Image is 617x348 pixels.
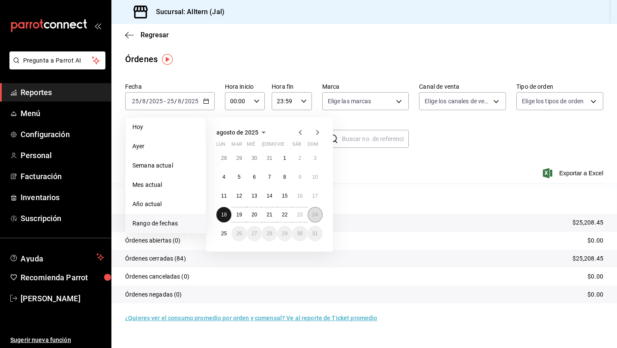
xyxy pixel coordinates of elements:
span: Suscripción [21,213,104,224]
label: Fecha [125,84,215,90]
span: Hoy [132,123,199,132]
button: 20 de agosto de 2025 [247,207,262,222]
span: Mes actual [132,180,199,189]
button: 24 de agosto de 2025 [308,207,323,222]
button: 28 de julio de 2025 [216,150,231,166]
button: 26 de agosto de 2025 [231,226,246,241]
span: Ayuda [21,252,93,262]
abbr: 25 de agosto de 2025 [221,231,227,237]
button: 3 de agosto de 2025 [308,150,323,166]
abbr: 31 de julio de 2025 [267,155,272,161]
span: [PERSON_NAME] [21,293,104,304]
a: Pregunta a Parrot AI [6,62,105,71]
a: ¿Quieres ver el consumo promedio por orden y comensal? Ve al reporte de Ticket promedio [125,315,377,321]
p: $0.00 [587,236,603,245]
abbr: 1 de agosto de 2025 [283,155,286,161]
label: Marca [322,84,409,90]
abbr: 11 de agosto de 2025 [221,193,227,199]
button: 1 de agosto de 2025 [277,150,292,166]
button: 8 de agosto de 2025 [277,169,292,185]
span: Ayer [132,142,199,151]
span: / [182,98,184,105]
abbr: 28 de julio de 2025 [221,155,227,161]
button: Regresar [125,31,169,39]
button: 10 de agosto de 2025 [308,169,323,185]
abbr: 4 de agosto de 2025 [222,174,225,180]
button: 11 de agosto de 2025 [216,188,231,204]
abbr: 29 de agosto de 2025 [282,231,288,237]
abbr: 9 de agosto de 2025 [298,174,301,180]
abbr: martes [231,141,242,150]
span: - [164,98,166,105]
button: 6 de agosto de 2025 [247,169,262,185]
span: Inventarios [21,192,104,203]
span: Elige las marcas [328,97,371,105]
p: $25,208.45 [572,254,603,263]
p: Resumen [125,193,603,204]
button: Exportar a Excel [545,168,603,178]
span: Facturación [21,171,104,182]
label: Hora fin [272,84,311,90]
button: 22 de agosto de 2025 [277,207,292,222]
abbr: domingo [308,141,318,150]
button: 16 de agosto de 2025 [292,188,307,204]
span: Semana actual [132,161,199,170]
span: Regresar [141,31,169,39]
button: 30 de julio de 2025 [247,150,262,166]
button: 27 de agosto de 2025 [247,226,262,241]
span: Recomienda Parrot [21,272,104,283]
abbr: 15 de agosto de 2025 [282,193,288,199]
input: ---- [149,98,163,105]
button: 15 de agosto de 2025 [277,188,292,204]
span: agosto de 2025 [216,129,258,136]
button: 13 de agosto de 2025 [247,188,262,204]
span: Configuración [21,129,104,140]
button: 7 de agosto de 2025 [262,169,277,185]
button: 19 de agosto de 2025 [231,207,246,222]
abbr: 3 de agosto de 2025 [314,155,317,161]
abbr: 12 de agosto de 2025 [236,193,242,199]
abbr: miércoles [247,141,255,150]
input: -- [167,98,174,105]
abbr: 28 de agosto de 2025 [267,231,272,237]
abbr: 19 de agosto de 2025 [236,212,242,218]
abbr: 31 de agosto de 2025 [312,231,318,237]
abbr: 6 de agosto de 2025 [253,174,256,180]
span: Sugerir nueva función [10,336,104,345]
abbr: jueves [262,141,312,150]
button: 28 de agosto de 2025 [262,226,277,241]
span: Año actual [132,200,199,209]
input: -- [132,98,139,105]
span: Reportes [21,87,104,98]
abbr: 24 de agosto de 2025 [312,212,318,218]
abbr: 30 de agosto de 2025 [297,231,303,237]
span: Menú [21,108,104,119]
input: -- [177,98,182,105]
abbr: 8 de agosto de 2025 [283,174,286,180]
button: 2 de agosto de 2025 [292,150,307,166]
label: Tipo de orden [516,84,603,90]
img: Tooltip marker [162,54,173,65]
label: Canal de venta [419,84,506,90]
p: Órdenes abiertas (0) [125,236,181,245]
button: 14 de agosto de 2025 [262,188,277,204]
span: / [174,98,177,105]
abbr: viernes [277,141,284,150]
span: Elige los canales de venta [425,97,490,105]
abbr: 23 de agosto de 2025 [297,212,303,218]
button: 4 de agosto de 2025 [216,169,231,185]
span: Rango de fechas [132,219,199,228]
span: / [146,98,149,105]
abbr: 18 de agosto de 2025 [221,212,227,218]
abbr: 26 de agosto de 2025 [236,231,242,237]
button: 5 de agosto de 2025 [231,169,246,185]
abbr: 13 de agosto de 2025 [252,193,257,199]
button: 31 de julio de 2025 [262,150,277,166]
abbr: 14 de agosto de 2025 [267,193,272,199]
label: Hora inicio [225,84,265,90]
button: 30 de agosto de 2025 [292,226,307,241]
input: Buscar no. de referencia [342,130,409,147]
button: Pregunta a Parrot AI [9,51,105,69]
h3: Sucursal: Alltern (Jal) [149,7,225,17]
p: Órdenes cerradas (84) [125,254,186,263]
